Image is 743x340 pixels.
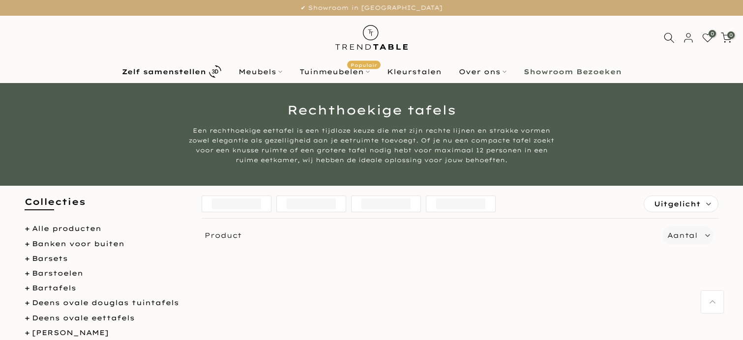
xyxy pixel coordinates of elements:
[12,2,731,13] p: ✔ Showroom in [GEOGRAPHIC_DATA]
[32,313,135,322] a: Deens ovale eettafels
[291,66,378,78] a: TuinmeubelenPopulair
[347,60,381,69] span: Populair
[515,66,630,78] a: Showroom Bezoeken
[709,30,716,37] span: 0
[230,66,291,78] a: Meubels
[378,66,450,78] a: Kleurstalen
[524,68,622,75] b: Showroom Bezoeken
[25,196,187,218] h5: Collecties
[450,66,515,78] a: Over ons
[113,63,230,80] a: Zelf samenstellen
[32,254,68,263] a: Barsets
[84,104,659,116] h1: Rechthoekige tafels
[198,226,658,245] span: Product
[32,298,179,307] a: Deens ovale douglas tuintafels
[32,269,83,278] a: Barstoelen
[32,239,124,248] a: Banken voor buiten
[644,196,718,212] label: Uitgelicht
[32,328,109,337] a: [PERSON_NAME]
[122,68,206,75] b: Zelf samenstellen
[702,32,713,43] a: 0
[721,32,732,43] a: 0
[32,283,76,292] a: Bartafels
[187,126,556,165] div: Een rechthoekige eettafel is een tijdloze keuze die met zijn rechte lijnen en strakke vormen zowe...
[701,291,723,313] a: Terug naar boven
[727,31,735,39] span: 0
[32,224,101,233] a: Alle producten
[667,229,697,242] label: Aantal
[654,196,701,212] span: Uitgelicht
[328,16,415,59] img: trend-table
